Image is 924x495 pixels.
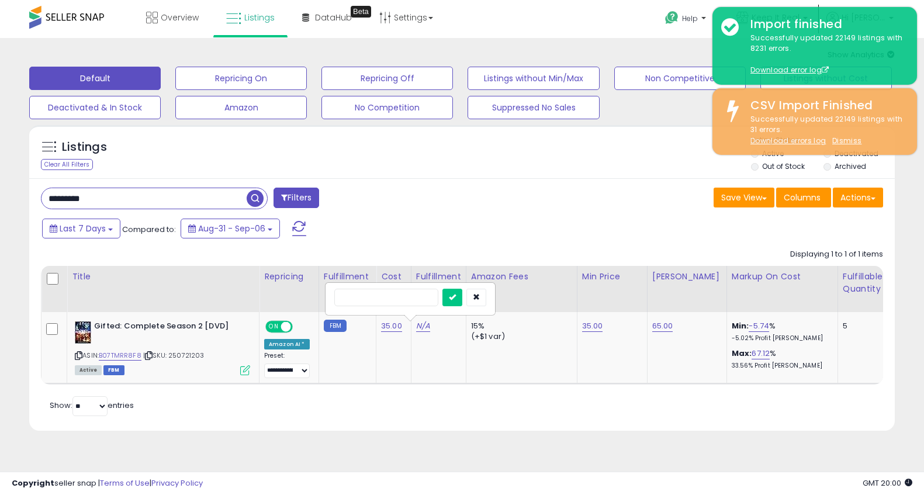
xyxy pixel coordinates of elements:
[94,321,236,335] b: Gifted: Complete Season 2 [DVD]
[41,159,93,170] div: Clear All Filters
[267,322,281,332] span: ON
[50,400,134,411] span: Show: entries
[832,136,861,146] u: Dismiss
[732,334,829,342] p: -5.02% Profit [PERSON_NAME]
[714,188,774,207] button: Save View
[468,67,599,90] button: Listings without Min/Max
[291,322,310,332] span: OFF
[381,320,402,332] a: 35.00
[726,266,838,312] th: The percentage added to the cost of goods (COGS) that forms the calculator for Min & Max prices.
[75,321,91,344] img: 51WzNQeuXgL._SL40_.jpg
[742,16,908,33] div: Import finished
[843,271,883,295] div: Fulfillable Quantity
[582,320,603,332] a: 35.00
[665,11,679,25] i: Get Help
[833,188,883,207] button: Actions
[752,348,770,359] a: 67.12
[42,219,120,238] button: Last 7 Days
[790,249,883,260] div: Displaying 1 to 1 of 1 items
[652,271,722,283] div: [PERSON_NAME]
[321,96,453,119] button: No Competition
[732,321,829,342] div: %
[75,365,102,375] span: All listings currently available for purchase on Amazon
[682,13,698,23] span: Help
[416,320,430,332] a: N/A
[784,192,821,203] span: Columns
[656,2,718,38] a: Help
[29,67,161,90] button: Default
[75,321,250,374] div: ASIN:
[471,331,568,342] div: (+$1 var)
[244,12,275,23] span: Listings
[324,320,347,332] small: FBM
[324,271,371,283] div: Fulfillment
[161,12,199,23] span: Overview
[175,67,307,90] button: Repricing On
[863,477,912,489] span: 2025-09-14 20:00 GMT
[750,65,829,75] a: Download error log
[776,188,831,207] button: Columns
[62,139,107,155] h5: Listings
[652,320,673,332] a: 65.00
[732,348,829,370] div: %
[264,352,310,378] div: Preset:
[750,136,826,146] a: Download errors log
[60,223,106,234] span: Last 7 Days
[468,96,599,119] button: Suppressed No Sales
[843,321,879,331] div: 5
[12,477,54,489] strong: Copyright
[742,114,908,147] div: Successfully updated 22149 listings with 31 errors.
[264,271,314,283] div: Repricing
[151,477,203,489] a: Privacy Policy
[103,365,124,375] span: FBM
[122,224,176,235] span: Compared to:
[732,320,749,331] b: Min:
[416,271,461,295] div: Fulfillment Cost
[12,478,203,489] div: seller snap | |
[614,67,746,90] button: Non Competitive
[315,12,352,23] span: DataHub
[762,161,805,171] label: Out of Stock
[175,96,307,119] button: Amazon
[742,97,908,114] div: CSV Import Finished
[351,6,371,18] div: Tooltip anchor
[742,33,908,76] div: Successfully updated 22149 listings with 8231 errors.
[835,161,866,171] label: Archived
[181,219,280,238] button: Aug-31 - Sep-06
[732,362,829,370] p: 33.56% Profit [PERSON_NAME]
[143,351,205,360] span: | SKU: 250721203
[321,67,453,90] button: Repricing Off
[732,271,833,283] div: Markup on Cost
[264,339,310,349] div: Amazon AI *
[29,96,161,119] button: Deactivated & In Stock
[471,271,572,283] div: Amazon Fees
[99,351,141,361] a: B07TMRR8F8
[582,271,642,283] div: Min Price
[732,348,752,359] b: Max:
[274,188,319,208] button: Filters
[381,271,406,283] div: Cost
[100,477,150,489] a: Terms of Use
[72,271,254,283] div: Title
[198,223,265,234] span: Aug-31 - Sep-06
[749,320,769,332] a: -5.74
[471,321,568,331] div: 15%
